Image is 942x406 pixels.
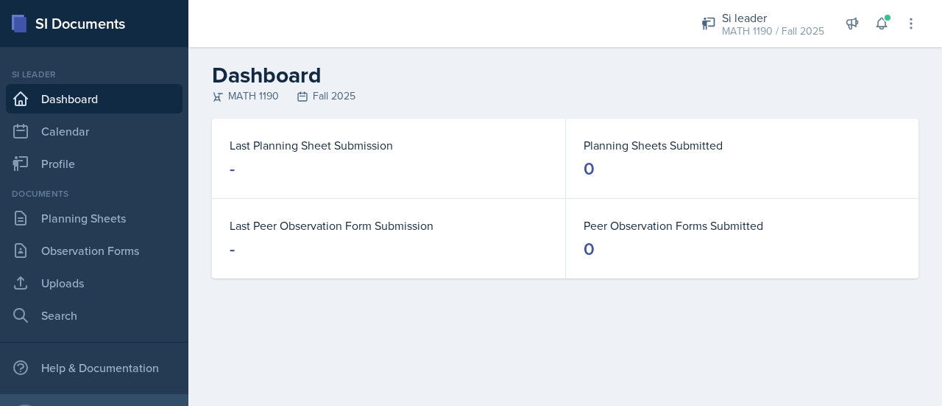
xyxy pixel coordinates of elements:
div: Documents [6,187,183,200]
div: - [230,237,235,261]
dt: Peer Observation Forms Submitted [584,217,901,234]
a: Dashboard [6,84,183,113]
dt: Last Peer Observation Form Submission [230,217,548,234]
div: 0 [584,157,595,181]
div: 0 [584,237,595,261]
div: MATH 1190 Fall 2025 [212,88,918,104]
a: Uploads [6,268,183,298]
div: - [230,157,235,181]
dt: Last Planning Sheet Submission [230,136,548,154]
div: Si leader [6,68,183,81]
div: Si leader [722,9,824,27]
dt: Planning Sheets Submitted [584,136,901,154]
a: Planning Sheets [6,203,183,233]
a: Profile [6,149,183,178]
div: Help & Documentation [6,353,183,382]
div: MATH 1190 / Fall 2025 [722,24,824,39]
a: Calendar [6,116,183,146]
h2: Dashboard [212,62,918,88]
a: Search [6,301,183,330]
a: Observation Forms [6,236,183,265]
